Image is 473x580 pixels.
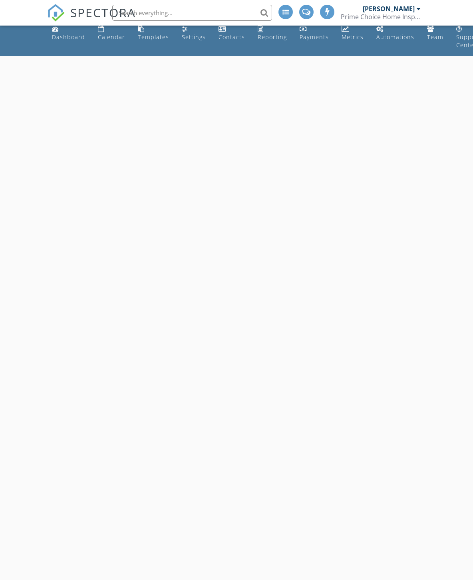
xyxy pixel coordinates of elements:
[373,22,417,45] a: Automations (Advanced)
[182,33,206,41] div: Settings
[341,13,421,21] div: Prime Choice Home Inspections
[47,4,65,22] img: The Best Home Inspection Software - Spectora
[95,22,128,45] a: Calendar
[258,33,287,41] div: Reporting
[70,4,136,21] span: SPECTORA
[363,5,415,13] div: [PERSON_NAME]
[219,33,245,41] div: Contacts
[427,33,443,41] div: Team
[342,33,364,41] div: Metrics
[47,11,136,28] a: SPECTORA
[424,22,447,45] a: Team
[52,33,85,41] div: Dashboard
[138,33,169,41] div: Templates
[296,22,332,45] a: Payments
[300,33,329,41] div: Payments
[49,22,88,45] a: Dashboard
[98,33,125,41] div: Calendar
[376,33,414,41] div: Automations
[338,22,367,45] a: Metrics
[254,22,290,45] a: Reporting
[135,22,172,45] a: Templates
[112,5,272,21] input: Search everything...
[215,22,248,45] a: Contacts
[179,22,209,45] a: Settings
